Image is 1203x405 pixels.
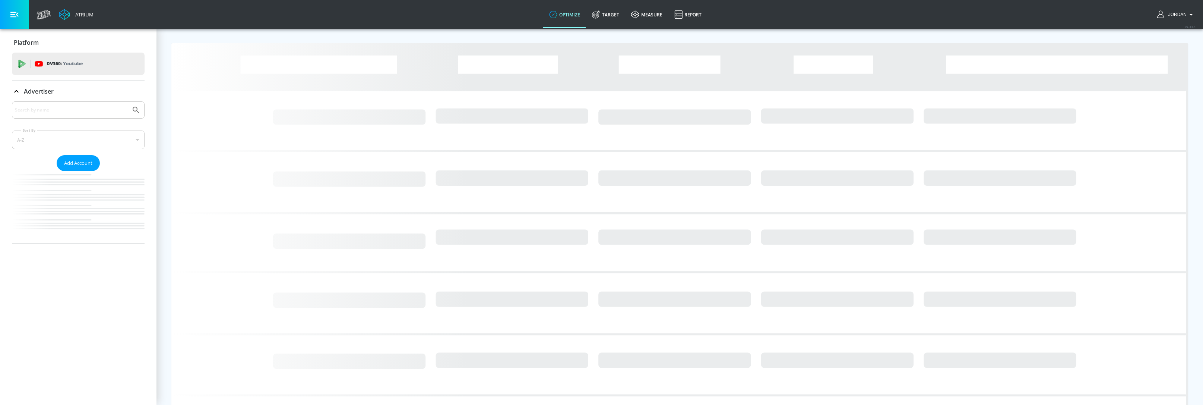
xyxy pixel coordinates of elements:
[63,60,83,67] p: Youtube
[625,1,668,28] a: measure
[1157,10,1196,19] button: Jordan
[12,101,145,244] div: Advertiser
[543,1,586,28] a: optimize
[14,38,39,47] p: Platform
[12,32,145,53] div: Platform
[72,11,94,18] div: Atrium
[21,128,37,133] label: Sort By
[15,105,128,115] input: Search by name
[1165,12,1187,17] span: login as: jordan.patrick@zefr.com
[12,53,145,75] div: DV360: Youtube
[1185,25,1196,29] span: v 4.33.5
[12,131,145,149] div: A-Z
[586,1,625,28] a: Target
[57,155,100,171] button: Add Account
[24,87,54,95] p: Advertiser
[12,81,145,102] div: Advertiser
[668,1,707,28] a: Report
[59,9,94,20] a: Atrium
[12,171,145,244] nav: list of Advertiser
[47,60,83,68] p: DV360:
[64,159,92,167] span: Add Account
